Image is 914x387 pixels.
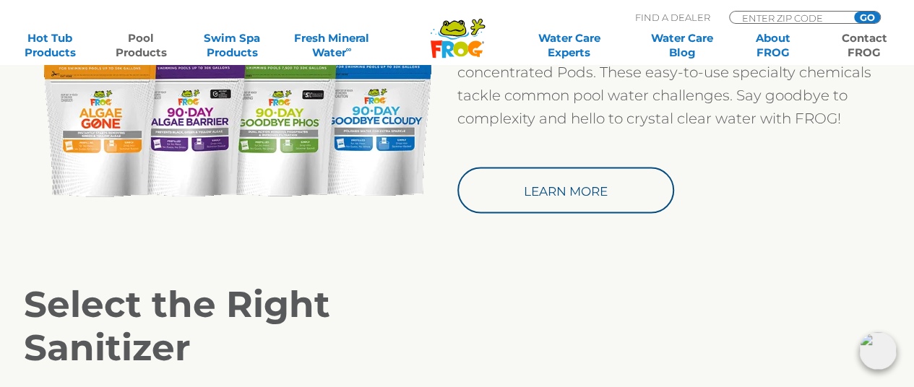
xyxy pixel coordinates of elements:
a: ContactFROG [829,31,900,60]
a: Water CareBlog [647,31,717,60]
a: Water CareExperts [512,31,626,60]
a: AboutFROG [738,31,809,60]
p: Find A Dealer [635,11,710,24]
h2: Select the Right Sanitizer [24,283,457,370]
a: Swim SpaProducts [197,31,267,60]
img: openIcon [859,332,897,370]
a: Hot TubProducts [14,31,85,60]
a: Fresh MineralWater∞ [288,31,376,60]
input: Zip Code Form [741,12,838,24]
a: PoolProducts [105,31,176,60]
input: GO [854,12,880,23]
a: Learn More [457,168,674,214]
sup: ∞ [346,44,352,54]
p: Simplify your pool water care with the first line of dry, concentrated Pods. These easy-to-use sp... [457,38,891,130]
